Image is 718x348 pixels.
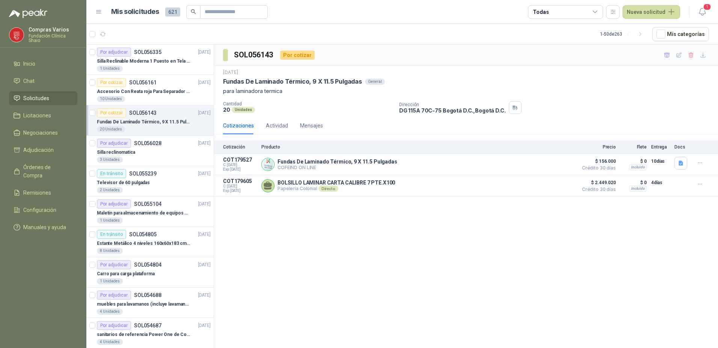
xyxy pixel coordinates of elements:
span: Crédito 30 días [578,187,616,192]
p: [DATE] [198,109,211,117]
p: DG 115A 70C-75 Bogotá D.C. , Bogotá D.C. [399,107,506,114]
a: Por adjudicarSOL055104[DATE] Maletin para almacenamiento de equipos medicos kits de primeros auxi... [86,196,214,227]
div: Por adjudicar [97,199,131,208]
a: Por cotizarSOL056143[DATE] Fundas De Laminado Térmico, 9 X 11.5 Pulgadas20 Unidades [86,105,214,136]
div: Por cotizar [280,51,315,60]
div: 4 Unidades [97,309,123,315]
p: Televisor de 60 pulgadas [97,179,150,186]
a: Por adjudicarSOL054688[DATE] muebles para lavamanos (incluye lavamanos)4 Unidades [86,288,214,318]
p: Precio [578,144,616,150]
h1: Mis solicitudes [111,6,159,17]
a: Por adjudicarSOL054804[DATE] Carro para carga plataforma1 Unidades [86,257,214,288]
button: Mís categorías [652,27,709,41]
a: Por adjudicarSOL056028[DATE] Silla reclinomatica3 Unidades [86,136,214,166]
a: Remisiones [9,186,77,200]
p: COFEIND ON LINE [278,165,397,170]
a: Configuración [9,203,77,217]
p: SOL055104 [134,201,161,207]
div: Por adjudicar [97,139,131,148]
span: Licitaciones [23,111,51,120]
a: Manuales y ayuda [9,220,77,234]
div: Por adjudicar [97,321,131,330]
span: Adjudicación [23,146,54,154]
span: Inicio [23,60,35,68]
p: Papeleria Colonial [278,186,395,192]
div: Incluido [629,164,647,170]
p: Silla Reclinable Moderna 1 Puesto en Tela Mecánica Praxis Elite Living [97,58,190,65]
div: Por cotizar [97,78,126,87]
span: Órdenes de Compra [23,163,70,180]
div: 20 Unidades [97,126,125,132]
span: Exp: [DATE] [223,167,257,172]
p: para laminadora termica [223,87,709,95]
p: Docs [674,144,689,150]
div: Directo [318,186,338,192]
button: Nueva solicitud [623,5,680,19]
p: 10 días [651,157,670,166]
div: 1 Unidades [97,66,123,72]
div: En tránsito [97,230,126,239]
div: En tránsito [97,169,126,178]
div: 1 - 50 de 263 [600,28,646,40]
span: C: [DATE] [223,184,257,189]
p: muebles para lavamanos (incluye lavamanos) [97,301,190,308]
img: Company Logo [262,158,274,171]
p: SOL054804 [134,262,161,267]
p: Silla reclinomatica [97,149,135,156]
p: Fundación Clínica Shaio [29,34,77,43]
div: General [365,79,385,85]
img: Company Logo [9,28,24,42]
a: En tránsitoSOL055239[DATE] Televisor de 60 pulgadas2 Unidades [86,166,214,196]
p: Producto [261,144,574,150]
p: COT179527 [223,157,257,163]
span: $ 2.449.020 [578,178,616,187]
h3: SOL056143 [234,49,274,61]
a: Órdenes de Compra [9,160,77,183]
p: sanitarios de referencia Power One de Corona [97,331,190,338]
a: En tránsitoSOL054805[DATE] Estante Metálico 4 niveles 160x60x183 cm Fixser8 Unidades [86,227,214,257]
div: Cotizaciones [223,121,254,130]
span: Exp: [DATE] [223,189,257,193]
p: 20 [223,106,230,113]
a: Solicitudes [9,91,77,105]
span: Chat [23,77,35,85]
p: [DATE] [198,79,211,86]
p: Estante Metálico 4 niveles 160x60x183 cm Fixser [97,240,190,247]
p: Cantidad [223,101,393,106]
p: [DATE] [223,69,238,76]
p: SOL056143 [129,110,157,115]
div: Por adjudicar [97,291,131,300]
p: [DATE] [198,292,211,299]
p: 4 días [651,178,670,187]
a: Inicio [9,57,77,71]
p: SOL054687 [134,323,161,328]
p: Flete [620,144,647,150]
button: 1 [695,5,709,19]
p: [DATE] [198,231,211,238]
span: C: [DATE] [223,163,257,167]
p: Cotización [223,144,257,150]
p: Maletin para almacenamiento de equipos medicos kits de primeros auxilios [97,210,190,217]
p: Dirección [399,102,506,107]
div: 8 Unidades [97,248,123,254]
p: [DATE] [198,201,211,208]
div: Actividad [266,121,288,130]
div: Por adjudicar [97,260,131,269]
div: Incluido [629,186,647,192]
p: SOL054805 [129,232,157,237]
p: COT179605 [223,178,257,184]
p: Accesorio Con Reata roja Para Separador De Fila [97,88,190,95]
p: SOL056335 [134,49,161,55]
span: Configuración [23,206,56,214]
a: Adjudicación [9,143,77,157]
p: Fundas De Laminado Térmico, 9 X 11.5 Pulgadas [223,78,362,85]
p: Carro para carga plataforma [97,270,155,277]
div: Todas [533,8,549,16]
p: [DATE] [198,170,211,177]
span: Solicitudes [23,94,49,102]
p: [DATE] [198,140,211,147]
p: SOL055239 [129,171,157,176]
span: Remisiones [23,189,51,197]
div: 10 Unidades [97,96,125,102]
a: Negociaciones [9,126,77,140]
